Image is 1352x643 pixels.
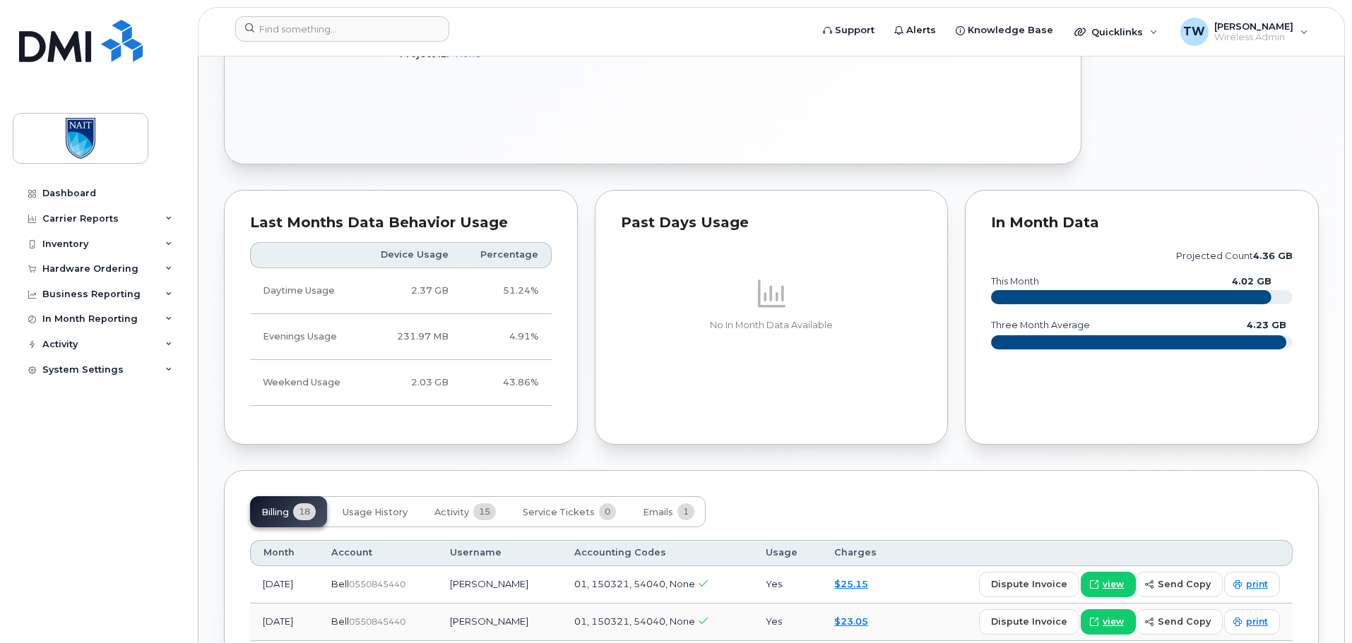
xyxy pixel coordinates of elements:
th: Account [319,540,438,565]
button: send copy [1136,572,1223,597]
span: print [1246,578,1268,591]
span: [PERSON_NAME] [1214,20,1293,32]
button: send copy [1136,609,1223,635]
span: Activity [434,507,469,518]
tr: Friday from 6:00pm to Monday 8:00am [250,360,552,406]
th: Accounting Codes [562,540,753,565]
span: send copy [1158,615,1211,628]
th: Percentage [461,242,552,268]
a: Alerts [884,16,946,44]
div: Last Months Data Behavior Usage [250,216,552,230]
td: 2.03 GB [361,360,461,406]
th: Month [250,540,319,565]
text: this month [990,276,1039,287]
span: 0550845440 [349,616,405,627]
span: Bell [331,615,349,627]
text: projected count [1176,251,1293,261]
div: In Month Data [991,216,1293,230]
th: Usage [753,540,822,565]
span: 0 [599,503,616,520]
span: Alerts [906,23,936,37]
span: Quicklinks [1091,26,1143,37]
span: Knowledge Base [968,23,1053,37]
tr: Weekdays from 6:00pm to 8:00am [250,314,552,360]
th: Username [437,540,562,565]
td: Yes [753,603,822,641]
td: Evenings Usage [250,314,361,360]
span: Wireless Admin [1214,32,1293,43]
div: Past Days Usage [621,216,923,230]
span: send copy [1158,577,1211,591]
td: Weekend Usage [250,360,361,406]
span: 15 [473,503,496,520]
span: TW [1183,23,1205,40]
span: Support [835,23,874,37]
td: 51.24% [461,268,552,314]
a: view [1081,572,1136,597]
text: 4.02 GB [1232,276,1271,287]
a: view [1081,609,1136,635]
td: [PERSON_NAME] [437,566,562,603]
td: [DATE] [250,603,319,641]
span: Service Tickets [523,507,595,518]
td: 43.86% [461,360,552,406]
span: view [1103,578,1124,591]
span: 01, 150321, 54040, None [574,615,695,627]
tspan: 4.36 GB [1253,251,1293,261]
td: [DATE] [250,566,319,603]
a: print [1224,609,1280,635]
button: dispute invoice [979,572,1079,597]
span: dispute invoice [991,615,1067,628]
td: 231.97 MB [361,314,461,360]
td: 2.37 GB [361,268,461,314]
th: Device Usage [361,242,461,268]
a: Support [813,16,884,44]
span: Usage History [343,507,408,518]
span: view [1103,615,1124,628]
a: None [456,49,481,59]
th: Charges [822,540,903,565]
p: No In Month Data Available [621,319,923,332]
text: three month average [990,320,1090,330]
button: dispute invoice [979,609,1079,635]
span: Bell [331,578,349,589]
td: 4.91% [461,314,552,360]
a: $23.05 [834,615,868,627]
td: [PERSON_NAME] [437,603,562,641]
a: Knowledge Base [946,16,1063,44]
text: 4.23 GB [1247,320,1286,330]
input: Find something... [235,16,449,42]
span: print [1246,615,1268,628]
span: 0550845440 [349,579,405,589]
td: Yes [753,566,822,603]
span: Project ID [400,49,456,59]
span: dispute invoice [991,577,1067,591]
a: print [1224,572,1280,597]
div: Troy Watson [1170,18,1318,46]
span: 01, 150321, 54040, None [574,578,695,589]
td: Daytime Usage [250,268,361,314]
div: Quicklinks [1065,18,1168,46]
span: Emails [643,507,673,518]
a: $25.15 [834,578,868,589]
span: 1 [677,503,694,520]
